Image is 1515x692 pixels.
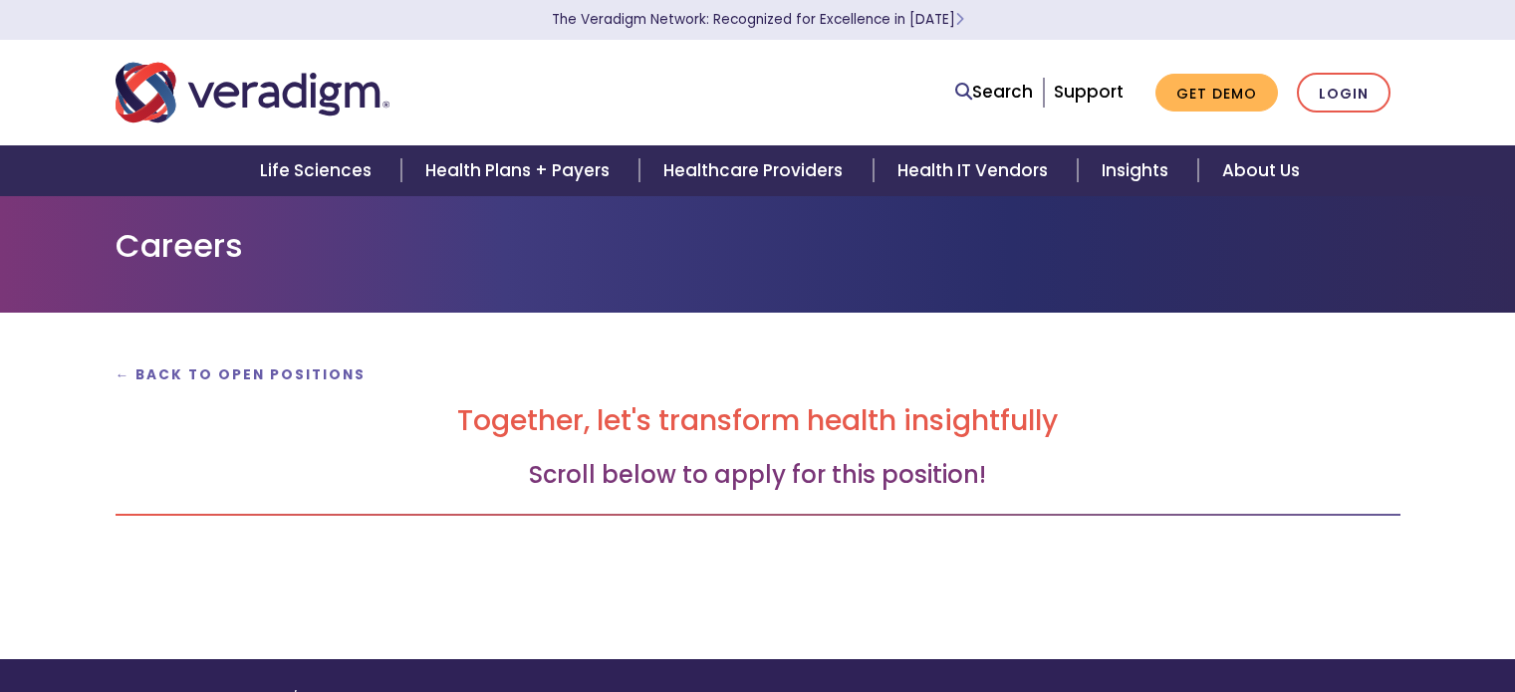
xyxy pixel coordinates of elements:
img: Veradigm logo [116,60,389,125]
a: Insights [1078,145,1198,196]
a: Life Sciences [236,145,401,196]
span: Learn More [955,10,964,29]
h2: Together, let's transform health insightfully [116,404,1400,438]
a: About Us [1198,145,1324,196]
a: Health Plans + Payers [401,145,639,196]
a: ← Back to Open Positions [116,365,367,384]
h1: Careers [116,227,1400,265]
a: Health IT Vendors [874,145,1078,196]
a: Support [1054,80,1124,104]
a: Search [955,79,1033,106]
h3: Scroll below to apply for this position! [116,461,1400,490]
a: Healthcare Providers [639,145,873,196]
a: Login [1297,73,1390,114]
a: The Veradigm Network: Recognized for Excellence in [DATE]Learn More [552,10,964,29]
a: Get Demo [1155,74,1278,113]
